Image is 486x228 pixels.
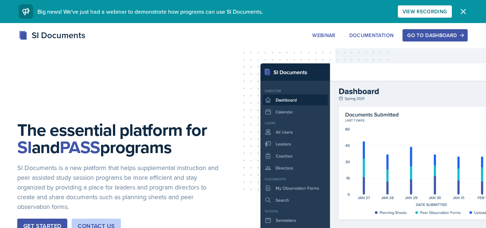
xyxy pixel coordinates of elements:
[19,29,85,42] div: SI Documents
[349,32,394,38] div: Documentation
[37,8,263,15] span: Big news! We've just had a webinar to demonstrate how programs can use SI Documents.
[308,29,340,41] button: Webinar
[312,32,335,38] div: Webinar
[403,9,447,14] div: View Recording
[398,5,452,18] button: View Recording
[407,32,463,38] div: Go to Dashboard
[345,29,399,41] button: Documentation
[403,29,467,41] button: Go to Dashboard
